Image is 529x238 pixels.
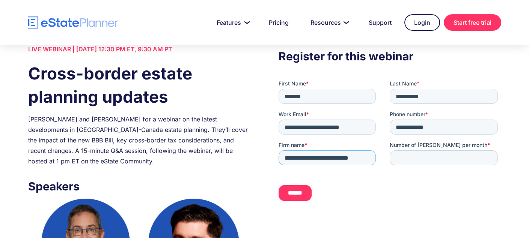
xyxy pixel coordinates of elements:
[260,15,298,30] a: Pricing
[28,178,250,195] h3: Speakers
[28,62,250,108] h1: Cross-border estate planning updates
[279,48,501,65] h3: Register for this webinar
[404,14,440,31] a: Login
[28,16,118,29] a: home
[360,15,401,30] a: Support
[279,80,501,207] iframe: Form 0
[301,15,356,30] a: Resources
[28,114,250,166] div: [PERSON_NAME] and [PERSON_NAME] for a webinar on the latest developments in [GEOGRAPHIC_DATA]-Can...
[444,14,501,31] a: Start free trial
[28,44,250,54] div: LIVE WEBINAR | [DATE] 12:30 PM ET, 9:30 AM PT
[208,15,256,30] a: Features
